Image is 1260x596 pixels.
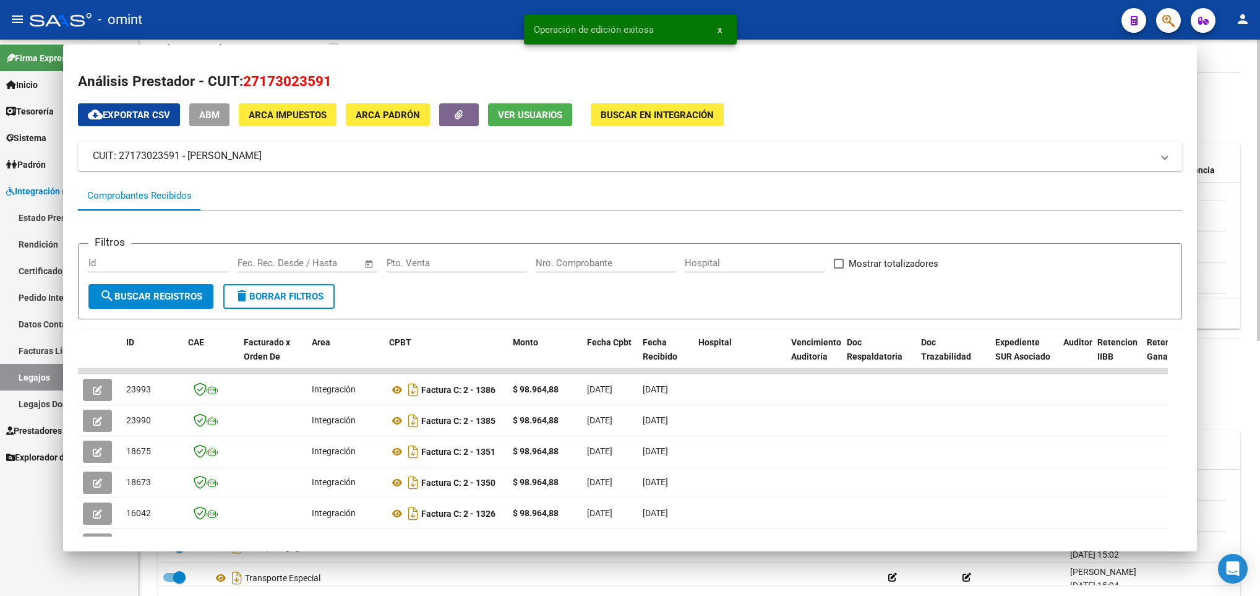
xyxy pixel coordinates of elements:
datatable-header-cell: Area [307,329,384,384]
mat-icon: cloud_download [88,107,103,122]
span: [DATE] [587,477,612,487]
span: 16042 [126,508,151,518]
input: Fecha fin [299,257,359,269]
span: Explorador de Archivos [6,451,105,464]
span: [DATE] 15:02 [1070,550,1119,559]
div: Transporte Especial [213,568,875,588]
span: Firma Express [6,51,71,65]
strong: $ 98.964,88 [513,415,559,425]
span: Area [312,337,330,347]
button: Exportar CSV [78,103,180,126]
span: [DATE] [643,477,668,487]
span: Facturado x Orden De [244,337,290,361]
datatable-header-cell: Fecha Cpbt [582,329,638,384]
span: Integración [312,384,356,394]
strong: $ 98.964,88 [513,508,559,518]
span: Vencimiento Auditoría [791,337,841,361]
strong: Factura C: 2 - 1350 [421,478,495,488]
button: ABM [189,103,229,126]
i: Descargar documento [405,380,421,400]
span: Fecha Cpbt [587,337,632,347]
span: [DATE] [587,508,612,518]
i: Descargar documento [405,473,421,493]
span: Expediente SUR Asociado [995,337,1050,361]
span: Auditoria [1063,337,1100,347]
span: Buscar en Integración [601,110,714,121]
span: ARCA Impuestos [249,110,327,121]
strong: Factura C: 2 - 1386 [421,385,495,395]
datatable-header-cell: CAE [183,329,239,384]
strong: $ 98.964,88 [513,477,559,487]
span: Sistema [6,131,46,145]
span: Integración [312,477,356,487]
span: Retención Ganancias [1147,337,1189,361]
span: Borrar Filtros [234,291,324,302]
mat-icon: search [100,288,114,303]
span: Ver Usuarios [498,110,562,121]
span: [DATE] [587,446,612,456]
span: Doc Trazabilidad [921,337,971,361]
span: [DATE] [643,415,668,425]
span: Padrón [6,158,46,171]
span: ARCA Padrón [356,110,420,121]
button: ARCA Padrón [346,103,430,126]
datatable-header-cell: Doc Trazabilidad [916,329,990,384]
span: 27173023591 [243,73,332,89]
span: Integración [312,508,356,518]
datatable-header-cell: Vencimiento Auditoría [786,329,842,384]
datatable-header-cell: Expediente SUR Asociado [990,329,1058,384]
button: Buscar Registros [88,284,213,309]
span: Integración [312,446,356,456]
span: Mostrar totalizadores [849,256,938,271]
span: [DATE] [643,384,668,394]
span: [DATE] [587,415,612,425]
strong: $ 98.964,88 [513,446,559,456]
span: Buscar Registros [100,291,202,302]
p: Admite Dependencia [158,41,318,55]
span: Inicio [6,78,38,92]
span: Fecha Recibido [643,337,677,361]
button: Borrar Filtros [223,284,335,309]
span: Operación de edición exitosa [534,24,654,36]
span: Integración [312,415,356,425]
button: x [708,19,732,41]
datatable-header-cell: Facturado x Orden De [239,329,307,384]
span: [PERSON_NAME] [1070,567,1136,577]
datatable-header-cell: Retención Ganancias [1142,329,1191,384]
span: - omint [98,6,142,33]
button: ARCA Impuestos [239,103,336,126]
i: Descargar documento [405,411,421,431]
span: Hospital [698,337,732,347]
button: Open calendar [362,257,376,271]
strong: Factura C: 2 - 1351 [421,447,495,457]
datatable-header-cell: Auditoria [1058,329,1092,384]
h3: Filtros [88,234,131,250]
mat-expansion-panel-header: CUIT: 27173023591 - [PERSON_NAME] [78,141,1182,171]
datatable-header-cell: Monto [508,329,582,384]
button: Buscar en Integración [591,103,724,126]
datatable-header-cell: Retencion IIBB [1092,329,1142,384]
i: Descargar documento [405,504,421,524]
span: Exportar CSV [88,110,170,121]
span: 23990 [126,415,151,425]
strong: Factura C: 2 - 1385 [421,416,495,426]
h2: Análisis Prestador - CUIT: [78,71,1182,92]
datatable-header-cell: Doc Respaldatoria [842,329,916,384]
span: Prestadores / Proveedores [6,424,119,438]
div: Open Intercom Messenger [1218,554,1248,584]
mat-icon: delete [234,288,249,303]
button: Ver Usuarios [488,103,572,126]
span: Doc Respaldatoria [847,337,902,361]
span: x [718,24,722,35]
span: ABM [199,110,220,121]
span: 18675 [126,446,151,456]
span: Monto [513,337,538,347]
mat-icon: menu [10,12,25,27]
strong: $ 98.964,88 [513,384,559,394]
input: Fecha inicio [238,257,288,269]
datatable-header-cell: ID [121,329,183,384]
mat-panel-title: CUIT: 27173023591 - [PERSON_NAME] [93,149,1152,163]
span: Retencion IIBB [1097,337,1138,361]
span: [DATE] [643,446,668,456]
span: [DATE] [587,384,612,394]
